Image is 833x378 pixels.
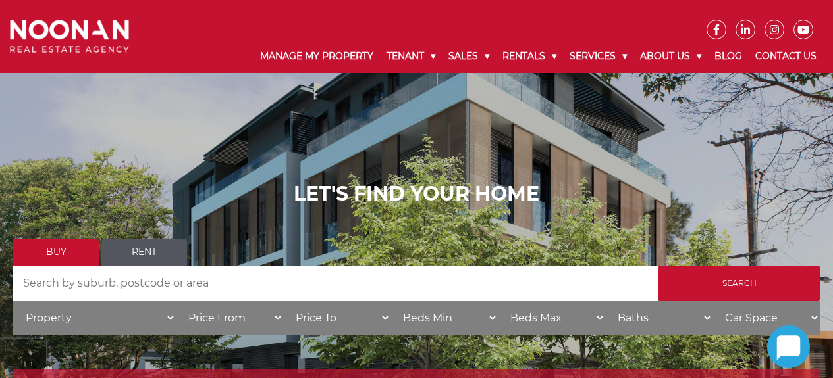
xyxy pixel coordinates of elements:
[13,239,99,266] a: Buy
[13,182,820,206] h1: LET'S FIND YOUR HOME
[442,39,496,73] a: Sales
[563,39,633,73] a: Services
[496,39,563,73] a: Rentals
[101,239,187,266] a: Rent
[10,20,129,53] img: Noonan Real Estate Agency
[658,266,820,301] input: Search
[13,266,658,301] input: Search by suburb, postcode or area
[380,39,442,73] a: Tenant
[633,39,708,73] a: About Us
[254,39,380,73] a: Manage My Property
[749,39,823,73] a: Contact Us
[708,39,749,73] a: Blog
